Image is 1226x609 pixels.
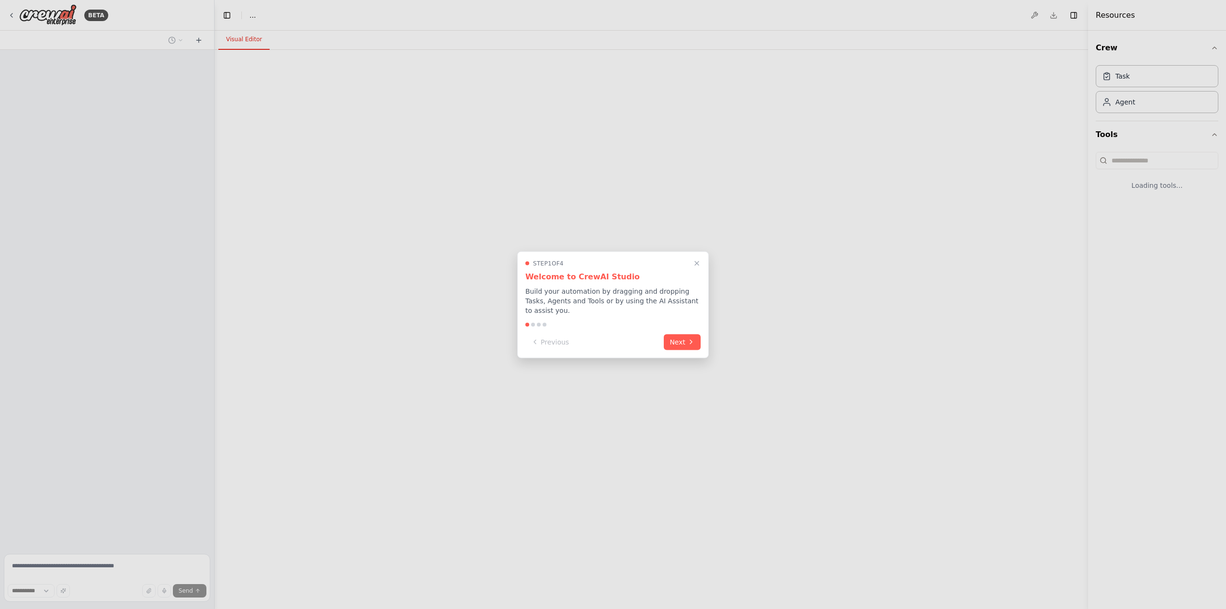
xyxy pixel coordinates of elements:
button: Next [664,334,701,350]
button: Close walkthrough [691,257,703,269]
h3: Welcome to CrewAI Studio [525,271,701,282]
p: Build your automation by dragging and dropping Tasks, Agents and Tools or by using the AI Assista... [525,286,701,315]
button: Hide left sidebar [220,9,234,22]
span: Step 1 of 4 [533,259,564,267]
button: Previous [525,334,575,350]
